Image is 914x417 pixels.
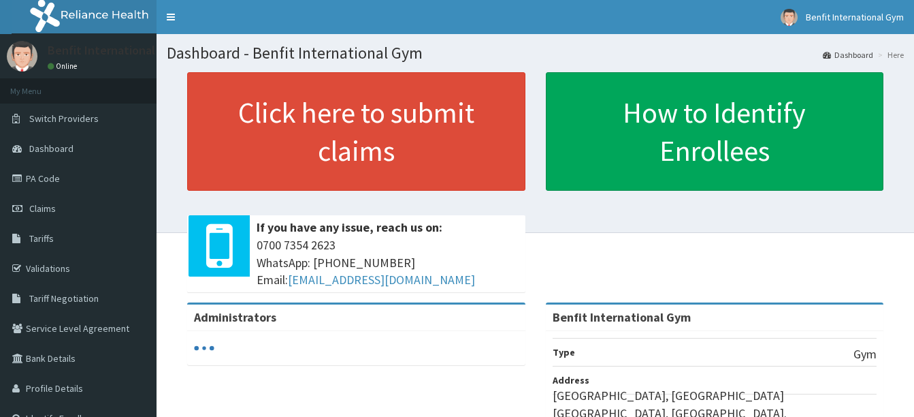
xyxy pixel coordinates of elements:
[288,272,475,288] a: [EMAIL_ADDRESS][DOMAIN_NAME]
[553,346,575,358] b: Type
[553,309,691,325] strong: Benfit International Gym
[781,9,798,26] img: User Image
[853,345,877,363] p: Gym
[553,374,589,386] b: Address
[48,61,80,71] a: Online
[257,236,519,289] span: 0700 7354 2623 WhatsApp: [PHONE_NUMBER] Email:
[167,44,904,62] h1: Dashboard - Benfit International Gym
[29,112,99,125] span: Switch Providers
[194,338,214,358] svg: audio-loading
[48,44,181,57] p: Benfit International Gym
[29,292,99,305] span: Tariff Negotiation
[806,11,904,23] span: Benfit International Gym
[29,202,56,215] span: Claims
[29,232,54,245] span: Tariffs
[194,309,276,325] b: Administrators
[187,72,525,191] a: Click here to submit claims
[257,219,442,235] b: If you have any issue, reach us on:
[875,49,904,61] li: Here
[823,49,873,61] a: Dashboard
[546,72,884,191] a: How to Identify Enrollees
[29,142,74,155] span: Dashboard
[7,41,37,72] img: User Image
